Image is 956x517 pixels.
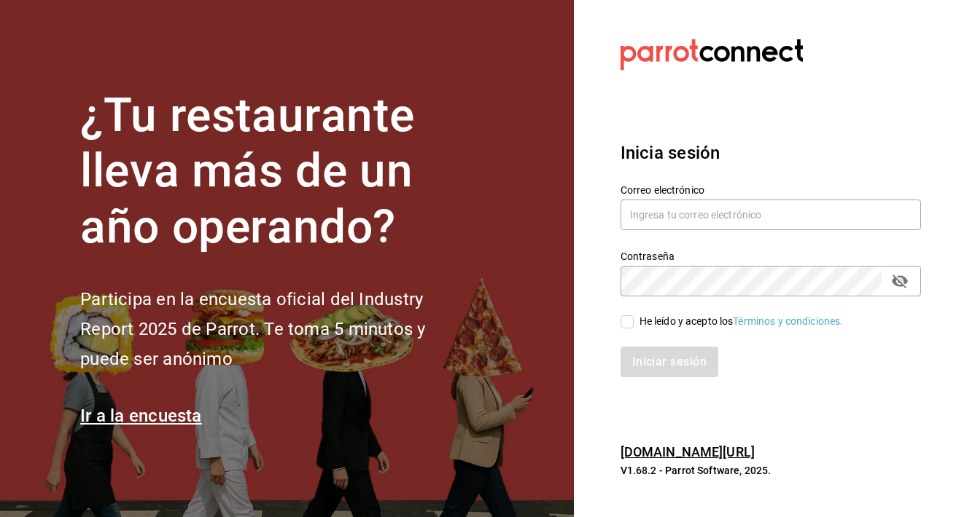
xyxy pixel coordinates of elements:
h1: ¿Tu restaurante lleva más de un año operando? [80,88,474,256]
button: passwordField [887,269,912,293]
div: He leído y acepto los [640,314,844,329]
a: Ir a la encuesta [80,406,202,426]
a: [DOMAIN_NAME][URL] [621,444,755,459]
label: Correo electrónico [621,184,921,194]
p: V1.68.2 - Parrot Software, 2025. [621,463,921,478]
h2: Participa en la encuesta oficial del Industry Report 2025 de Parrot. Te toma 5 minutos y puede se... [80,285,474,374]
a: Términos y condiciones. [733,315,843,327]
input: Ingresa tu correo electrónico [621,200,921,230]
h3: Inicia sesión [621,140,921,166]
label: Contraseña [621,250,921,261]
